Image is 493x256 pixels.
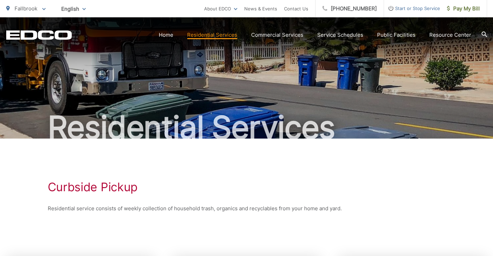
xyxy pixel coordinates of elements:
[284,5,308,13] a: Contact Us
[251,31,303,39] a: Commercial Services
[204,5,237,13] a: About EDCO
[159,31,173,39] a: Home
[48,180,446,194] h1: Curbside Pickup
[187,31,237,39] a: Residential Services
[317,31,363,39] a: Service Schedules
[56,3,91,15] span: English
[377,31,416,39] a: Public Facilities
[48,204,446,213] p: Residential service consists of weekly collection of household trash, organics and recyclables fr...
[447,5,480,13] span: Pay My Bill
[6,110,487,145] h2: Residential Services
[429,31,471,39] a: Resource Center
[244,5,277,13] a: News & Events
[6,30,72,40] a: EDCD logo. Return to the homepage.
[15,5,37,12] span: Fallbrook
